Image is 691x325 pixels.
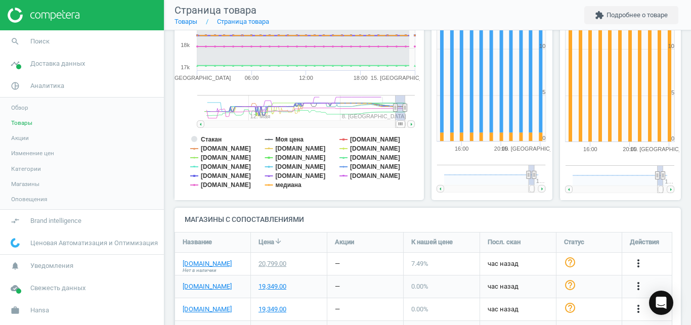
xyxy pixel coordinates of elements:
div: Open Intercom Messenger [649,291,673,315]
div: — [335,305,340,314]
i: more_vert [632,280,644,292]
i: more_vert [632,303,644,315]
div: 20,799.00 [258,259,286,268]
span: 0.00 % [411,283,428,290]
tspan: [DOMAIN_NAME] [201,145,251,152]
span: Действия [630,238,659,247]
img: ajHJNr6hYgQAAAAASUVORK5CYII= [8,8,79,23]
span: Ценовая Автоматизация и Оптимизация [30,239,158,248]
span: 7.49 % [411,260,428,267]
span: Оповещения [11,195,47,203]
i: help_outline [564,256,576,268]
tspan: [DOMAIN_NAME] [276,172,326,179]
span: час назад [488,259,548,268]
text: 20:00 [623,146,637,152]
text: 18k [181,42,190,48]
text: 0 [671,135,674,142]
img: wGWNvw8QSZomAAAAABJRU5ErkJggg== [11,238,20,248]
tspan: [DOMAIN_NAME] [350,163,400,170]
span: Аналитика [30,81,64,90]
div: — [335,282,340,291]
i: notifications [6,256,25,275]
text: 5 [542,89,545,96]
i: timeline [6,54,25,73]
i: extension [595,11,604,20]
span: 0.00 % [411,305,428,313]
div: 19,349.00 [258,282,286,291]
span: Посл. скан [488,238,521,247]
span: К нашей цене [411,238,453,247]
i: work [6,301,25,320]
span: Магазины [11,180,39,188]
text: 18:00 [354,75,368,81]
span: Нет в наличии [183,267,217,274]
tspan: [DOMAIN_NAME] [350,172,400,179]
text: 10 [668,43,674,49]
i: help_outline [564,279,576,291]
a: [DOMAIN_NAME] [183,305,232,314]
button: extensionПодробнее о товаре [584,6,678,24]
i: help_outline [564,302,576,314]
tspan: Стакан [201,136,222,143]
text: 5 [671,89,674,96]
text: 06:00 [245,75,259,81]
tspan: [DOMAIN_NAME] [201,154,251,161]
i: search [6,32,25,51]
tspan: Моя цена [276,136,304,143]
span: Доставка данных [30,59,85,68]
span: час назад [488,282,548,291]
i: compare_arrows [6,211,25,230]
a: Страница товара [217,18,269,25]
span: Свежесть данных [30,284,85,293]
span: Уведомления [30,261,73,270]
tspan: [DOMAIN_NAME] [201,181,251,189]
tspan: [DOMAIN_NAME] [201,172,251,179]
a: [DOMAIN_NAME] [183,259,232,268]
button: more_vert [632,257,644,270]
tspan: 15. [GEOGRAPHIC_DATA] [371,75,438,81]
span: Акции [335,238,354,247]
span: Brand intelligence [30,216,81,225]
span: Hansa [30,306,49,315]
tspan: медиана [276,181,301,189]
i: arrow_downward [274,237,282,245]
tspan: 1… [536,178,545,184]
text: 10 [539,43,545,49]
text: 16:00 [455,146,469,152]
i: pie_chart_outlined [6,76,25,96]
text: 12:00 [299,75,313,81]
span: Акции [11,134,29,142]
text: 17k [181,64,190,70]
span: Обзор [11,104,28,112]
div: — [335,259,340,268]
text: 20:00 [494,146,508,152]
tspan: [DOMAIN_NAME] [201,163,251,170]
span: Изменение цен [11,149,54,157]
h4: Магазины с сопоставлениями [175,208,681,231]
span: Цена [258,238,274,247]
tspan: [DOMAIN_NAME] [276,163,326,170]
i: more_vert [632,257,644,269]
text: 0 [542,135,545,142]
a: [DOMAIN_NAME] [183,282,232,291]
tspan: 14. [GEOGRAPHIC_DATA] [164,75,231,81]
text: 16:00 [583,146,597,152]
span: Категории [11,165,41,173]
tspan: [DOMAIN_NAME] [276,145,326,152]
button: more_vert [632,280,644,293]
span: час назад [488,305,548,314]
span: Страница товара [175,4,256,16]
tspan: 1… [665,178,673,184]
i: cloud_done [6,278,25,298]
span: Статус [564,238,584,247]
span: Товары [11,119,32,127]
tspan: 15. [GEOGRAPHIC_DATA] [501,146,569,152]
span: Поиск [30,37,50,46]
tspan: [DOMAIN_NAME] [350,154,400,161]
span: Название [183,238,212,247]
a: Товары [175,18,197,25]
tspan: [DOMAIN_NAME] [350,136,400,143]
tspan: [DOMAIN_NAME] [276,154,326,161]
tspan: [DOMAIN_NAME] [350,145,400,152]
button: more_vert [632,303,644,316]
